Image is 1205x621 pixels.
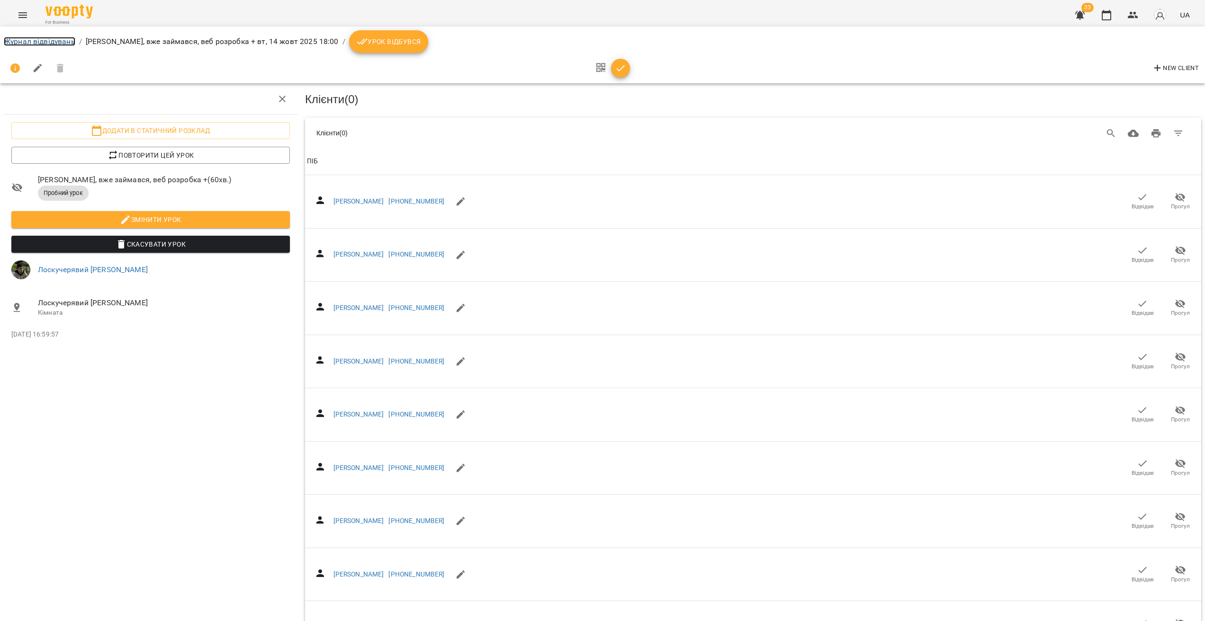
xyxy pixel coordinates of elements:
button: Прогул [1161,508,1199,534]
button: Menu [11,4,34,27]
span: Додати в статичний розклад [19,125,282,136]
a: [PHONE_NUMBER] [388,250,444,258]
span: Прогул [1171,522,1190,530]
span: Відвідав [1132,416,1154,424]
span: Повторити цей урок [19,150,282,161]
button: Прогул [1161,455,1199,481]
img: avatar_s.png [1153,9,1167,22]
p: Кімната [38,308,290,318]
span: [PERSON_NAME], вже займався, веб розробка + ( 60 хв. ) [38,174,290,186]
button: Відвідав [1124,561,1161,588]
button: Відвідав [1124,241,1161,268]
span: Прогул [1171,309,1190,317]
a: [PERSON_NAME] [333,197,384,205]
button: Відвідав [1124,348,1161,374]
h3: Клієнти ( 0 ) [305,93,1201,106]
div: ПІБ [307,156,318,167]
div: Клієнти ( 0 ) [316,128,724,138]
span: Відвідав [1132,522,1154,530]
button: Прогул [1161,561,1199,588]
span: UA [1180,10,1190,20]
span: Прогул [1171,469,1190,477]
li: / [342,36,345,47]
button: Урок відбувся [349,30,429,53]
button: Фільтр [1167,122,1190,145]
span: Відвідав [1132,469,1154,477]
span: Прогул [1171,363,1190,371]
span: Урок відбувся [357,36,421,47]
span: ПІБ [307,156,1199,167]
p: [PERSON_NAME], вже займався, веб розробка + вт, 14 жовт 2025 18:00 [86,36,339,47]
span: New Client [1152,62,1199,74]
button: Прогул [1161,295,1199,321]
span: Змінити урок [19,214,282,225]
button: Змінити урок [11,211,290,228]
span: Пробний урок [38,189,89,197]
a: [PHONE_NUMBER] [388,464,444,471]
li: / [79,36,82,47]
span: Прогул [1171,416,1190,424]
span: Прогул [1171,256,1190,264]
a: [PHONE_NUMBER] [388,197,444,205]
button: Відвідав [1124,188,1161,215]
button: Search [1100,122,1123,145]
button: Прогул [1161,348,1199,374]
span: For Business [45,19,93,26]
button: UA [1176,6,1194,24]
button: Повторити цей урок [11,147,290,164]
button: New Client [1150,61,1201,76]
span: Відвідав [1132,256,1154,264]
a: Лоскучерявий [PERSON_NAME] [38,265,148,274]
button: Завантажити CSV [1122,122,1145,145]
a: [PHONE_NUMBER] [388,357,444,365]
a: [PERSON_NAME] [333,570,384,578]
span: Прогул [1171,576,1190,584]
span: 33 [1081,3,1094,12]
button: Відвідав [1124,295,1161,321]
button: Друк [1145,122,1168,145]
span: Відвідав [1132,203,1154,211]
button: Відвідав [1124,401,1161,428]
a: [PHONE_NUMBER] [388,517,444,524]
img: 7ed2fb31642a3e521e5c89097bfbe560.jpg [11,260,30,279]
a: [PHONE_NUMBER] [388,410,444,418]
button: Прогул [1161,241,1199,268]
img: Voopty Logo [45,5,93,18]
span: Лоскучерявий [PERSON_NAME] [38,297,290,309]
span: Відвідав [1132,363,1154,371]
a: [PERSON_NAME] [333,250,384,258]
button: Прогул [1161,401,1199,428]
span: Прогул [1171,203,1190,211]
div: Table Toolbar [305,118,1201,148]
a: [PERSON_NAME] [333,357,384,365]
a: [PERSON_NAME] [333,304,384,311]
a: [PERSON_NAME] [333,410,384,418]
button: Відвідав [1124,455,1161,481]
a: [PERSON_NAME] [333,464,384,471]
a: Журнал відвідувань [4,37,75,46]
button: Скасувати Урок [11,236,290,253]
div: Sort [307,156,318,167]
a: [PHONE_NUMBER] [388,570,444,578]
p: [DATE] 16:59:57 [11,330,290,339]
a: [PERSON_NAME] [333,517,384,524]
button: Відвідав [1124,508,1161,534]
a: [PHONE_NUMBER] [388,304,444,311]
span: Відвідав [1132,309,1154,317]
button: Прогул [1161,188,1199,215]
span: Відвідав [1132,576,1154,584]
button: Додати в статичний розклад [11,122,290,139]
span: Скасувати Урок [19,239,282,250]
nav: breadcrumb [4,30,1201,53]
